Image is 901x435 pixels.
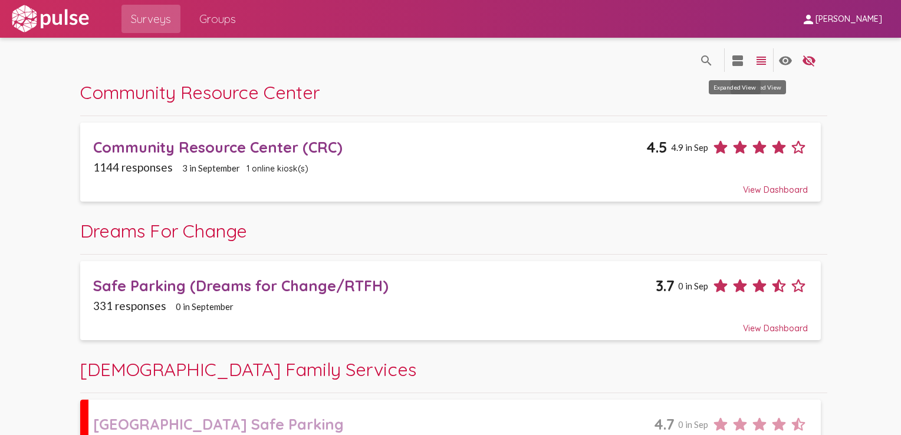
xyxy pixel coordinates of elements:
div: View Dashboard [93,174,808,195]
div: Community Resource Center (CRC) [93,138,647,156]
mat-icon: language [699,54,713,68]
button: language [695,48,718,72]
span: 331 responses [93,299,166,312]
span: 4.7 [654,415,675,433]
span: 4.9 in Sep [671,142,708,153]
span: 0 in September [176,301,234,312]
span: 1 online kiosk(s) [246,163,308,174]
a: Groups [190,5,245,33]
span: 0 in Sep [678,281,708,291]
a: Community Resource Center (CRC)4.54.9 in Sep1144 responses3 in September1 online kiosk(s)View Das... [80,123,821,202]
mat-icon: person [801,12,815,27]
button: language [774,48,797,72]
button: [PERSON_NAME] [792,8,892,29]
mat-icon: language [802,54,816,68]
span: Dreams For Change [80,219,247,242]
span: 3 in September [182,163,240,173]
span: 1144 responses [93,160,173,174]
span: 3.7 [656,276,675,295]
span: Community Resource Center [80,81,320,104]
div: [GEOGRAPHIC_DATA] Safe Parking [93,415,655,433]
span: Groups [199,8,236,29]
span: Surveys [131,8,171,29]
span: 0 in Sep [678,419,708,430]
span: [DEMOGRAPHIC_DATA] Family Services [80,358,416,381]
img: white-logo.svg [9,4,91,34]
mat-icon: language [778,54,793,68]
a: Safe Parking (Dreams for Change/RTFH)3.70 in Sep331 responses0 in SeptemberView Dashboard [80,261,821,340]
button: language [749,48,773,72]
div: View Dashboard [93,312,808,334]
span: [PERSON_NAME] [815,14,882,25]
mat-icon: language [754,54,768,68]
div: Safe Parking (Dreams for Change/RTFH) [93,276,656,295]
button: language [797,48,821,72]
a: Surveys [121,5,180,33]
span: 4.5 [646,138,667,156]
button: language [726,48,749,72]
mat-icon: language [731,54,745,68]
